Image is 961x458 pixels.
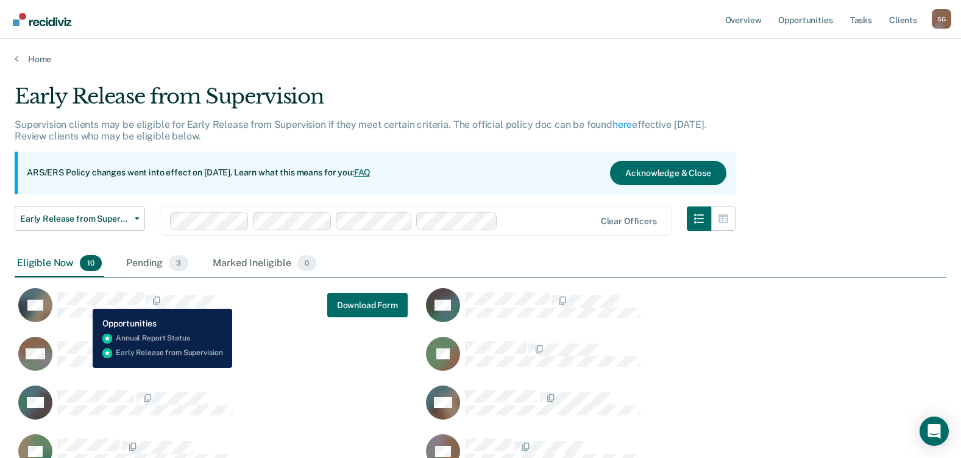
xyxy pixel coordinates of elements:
div: Pending3 [124,250,191,277]
a: Navigate to form link [327,293,408,317]
p: ARS/ERS Policy changes went into effect on [DATE]. Learn what this means for you: [27,167,371,179]
a: Home [15,54,946,65]
span: 10 [80,255,102,271]
div: Marked Ineligible0 [210,250,319,277]
a: FAQ [354,167,371,177]
button: Acknowledge & Close [610,161,726,185]
div: Early Release from Supervision [15,84,736,119]
span: Early Release from Supervision [20,214,130,224]
button: Early Release from Supervision [15,206,145,231]
div: S G [932,9,951,29]
span: 3 [169,255,188,271]
div: Clear officers [601,216,657,227]
p: Supervision clients may be eligible for Early Release from Supervision if they meet certain crite... [15,119,707,142]
div: CaseloadOpportunityCell-02116353 [15,336,422,385]
span: 0 [297,255,316,271]
button: Profile dropdown button [932,9,951,29]
div: CaseloadOpportunityCell-03746538 [422,385,830,434]
div: CaseloadOpportunityCell-05455593 [15,385,422,434]
a: here [612,119,632,130]
div: Eligible Now10 [15,250,104,277]
div: CaseloadOpportunityCell-02440314 [422,287,830,336]
img: Recidiviz [13,13,71,26]
div: CaseloadOpportunityCell-04760308 [422,336,830,385]
div: CaseloadOpportunityCell-01723943 [15,287,422,336]
button: Download Form [327,293,408,317]
div: Open Intercom Messenger [920,417,949,446]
